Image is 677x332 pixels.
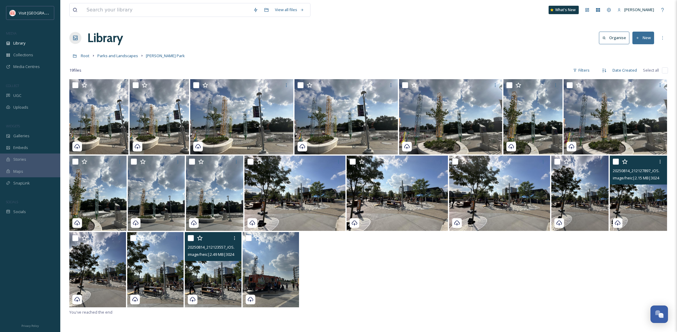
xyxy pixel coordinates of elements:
img: 20250814_212036873_iOS.heic [243,232,299,307]
img: 20250814_212133956_iOS.heic [347,156,448,231]
img: 20250814_212303522_iOS.heic [294,79,398,154]
div: Date Created [609,64,640,76]
span: image/heic | 2.49 MB | 3024 x 4032 [188,251,245,257]
a: [PERSON_NAME] [614,4,657,16]
span: Privacy Policy [21,324,39,328]
img: 20250814_212304357_iOS.heic [190,79,293,154]
span: SOCIALS [6,200,18,204]
img: 20250814_212127897_iOS.heic [610,156,667,231]
a: Privacy Policy [21,322,39,329]
img: 20250814_212309238_iOS.heic [130,79,189,154]
span: MEDIA [6,31,17,36]
span: 20250814_212123557_iOS.heic [188,244,242,250]
img: 20250814_212257246_iOS.heic [564,79,667,154]
span: Select all [643,67,659,73]
span: Visit [GEOGRAPHIC_DATA] [19,10,65,16]
img: 20250814_212127245_iOS.heic [551,156,609,231]
span: UGC [13,93,21,98]
a: Organise [599,32,632,44]
input: Search your library [83,3,250,17]
img: 20250814_212131960_iOS.heic [244,156,345,231]
span: COLLECT [6,83,19,88]
span: Uploads [13,104,28,110]
img: 20250814_212122863_iOS.heic [127,232,184,307]
span: [PERSON_NAME] Park [146,53,185,58]
a: Parks and Landscapes [97,52,138,59]
button: Open Chat [650,306,668,323]
img: 20250814_212252525_iOS.heic [503,79,562,154]
img: 20250814_212311173_iOS.heic [69,79,128,154]
span: Media Centres [13,64,40,70]
a: [PERSON_NAME] Park [146,52,185,59]
span: WIDGETS [6,124,20,128]
span: Root [81,53,90,58]
span: Collections [13,52,33,58]
a: Library [87,29,123,47]
span: Embeds [13,145,28,150]
span: SnapLink [13,180,30,186]
img: 20250814_212252106_iOS.heic [69,156,127,231]
img: 20250814_212245350_iOS.heic [128,156,185,231]
img: 20250814_212130478_iOS.heic [449,156,550,231]
img: 20250814_212244841_iOS.heic [186,156,243,231]
img: 20250814_212123557_iOS.heic [185,232,241,307]
a: Root [81,52,90,59]
button: Organise [599,32,629,44]
a: View all files [272,4,307,16]
div: Filters [570,64,593,76]
span: [PERSON_NAME] [624,7,654,12]
img: vsbm-stackedMISH_CMYKlogo2017.jpg [10,10,16,16]
a: What's New [549,6,579,14]
span: 20250814_212127897_iOS.heic [613,168,667,173]
span: Maps [13,169,23,174]
span: You've reached the end [69,309,112,315]
span: Library [13,40,25,46]
span: Stories [13,157,26,162]
span: Galleries [13,133,30,139]
span: image/heic | 2.15 MB | 3024 x 4032 [613,175,670,181]
img: 20250814_212257726_iOS.heic [399,79,502,154]
button: New [632,32,654,44]
span: Socials [13,209,26,215]
span: Parks and Landscapes [97,53,138,58]
span: 19 file s [69,67,81,73]
img: 20250814_212126412_iOS.heic [69,232,126,307]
